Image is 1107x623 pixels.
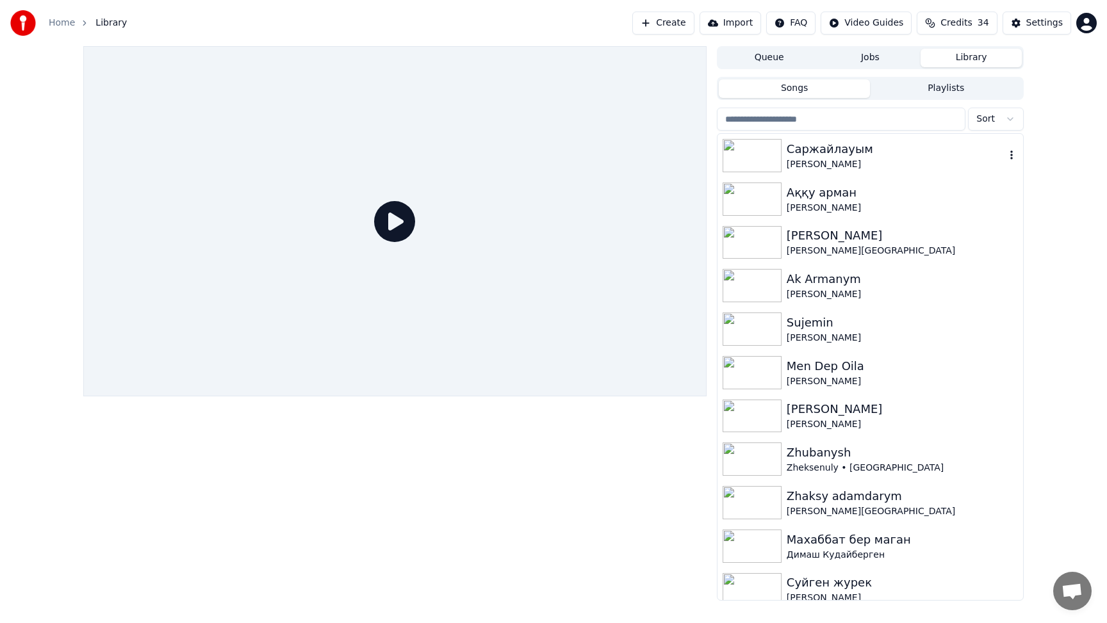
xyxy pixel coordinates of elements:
[940,17,972,29] span: Credits
[787,357,1018,375] div: Men Dep Oila
[787,505,1018,518] div: [PERSON_NAME][GEOGRAPHIC_DATA]
[95,17,127,29] span: Library
[10,10,36,36] img: youka
[1003,12,1071,35] button: Settings
[787,549,1018,562] div: Димаш Кудайберген
[787,462,1018,474] div: Zheksenuly • [GEOGRAPHIC_DATA]
[787,592,1018,604] div: [PERSON_NAME]
[787,140,1005,158] div: Саржайлауым
[787,418,1018,431] div: [PERSON_NAME]
[787,400,1018,418] div: [PERSON_NAME]
[921,49,1022,67] button: Library
[787,270,1018,288] div: Ak Armanym
[787,574,1018,592] div: Суйген журек
[787,245,1018,257] div: [PERSON_NAME][GEOGRAPHIC_DATA]
[787,202,1018,214] div: [PERSON_NAME]
[632,12,694,35] button: Create
[1026,17,1063,29] div: Settings
[719,49,820,67] button: Queue
[49,17,127,29] nav: breadcrumb
[976,113,995,125] span: Sort
[787,227,1018,245] div: [PERSON_NAME]
[787,158,1005,171] div: [PERSON_NAME]
[787,314,1018,332] div: Sujemin
[870,79,1022,98] button: Playlists
[787,487,1018,505] div: Zhaksy adamdarym
[787,184,1018,202] div: Аққу арман
[719,79,871,98] button: Songs
[787,531,1018,549] div: Махаббат бер маган
[820,49,921,67] button: Jobs
[917,12,997,35] button: Credits34
[787,375,1018,388] div: [PERSON_NAME]
[787,332,1018,344] div: [PERSON_NAME]
[978,17,989,29] span: 34
[821,12,912,35] button: Video Guides
[700,12,761,35] button: Import
[787,444,1018,462] div: Zhubanysh
[1053,572,1092,610] a: Open chat
[787,288,1018,301] div: [PERSON_NAME]
[766,12,816,35] button: FAQ
[49,17,75,29] a: Home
